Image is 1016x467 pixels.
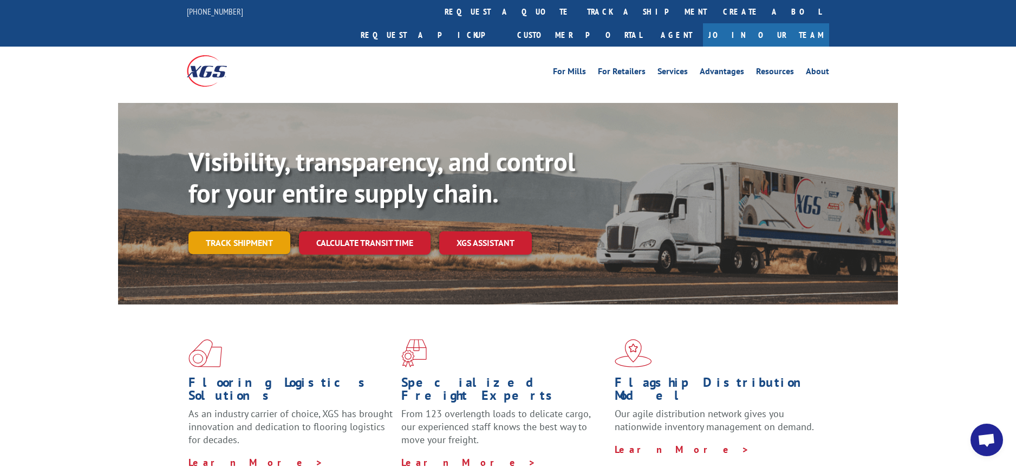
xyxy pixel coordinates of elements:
[756,67,794,79] a: Resources
[615,443,750,456] a: Learn More >
[806,67,829,79] a: About
[615,407,814,433] span: Our agile distribution network gives you nationwide inventory management on demand.
[439,231,532,255] a: XGS ASSISTANT
[188,145,575,210] b: Visibility, transparency, and control for your entire supply chain.
[401,339,427,367] img: xgs-icon-focused-on-flooring-red
[188,339,222,367] img: xgs-icon-total-supply-chain-intelligence-red
[615,339,652,367] img: xgs-icon-flagship-distribution-model-red
[657,67,688,79] a: Services
[188,376,393,407] h1: Flooring Logistics Solutions
[509,23,650,47] a: Customer Portal
[401,376,606,407] h1: Specialized Freight Experts
[401,407,606,456] p: From 123 overlength loads to delicate cargo, our experienced staff knows the best way to move you...
[971,424,1003,456] div: Open chat
[615,376,819,407] h1: Flagship Distribution Model
[700,67,744,79] a: Advantages
[553,67,586,79] a: For Mills
[299,231,431,255] a: Calculate transit time
[598,67,646,79] a: For Retailers
[188,407,393,446] span: As an industry carrier of choice, XGS has brought innovation and dedication to flooring logistics...
[650,23,703,47] a: Agent
[188,231,290,254] a: Track shipment
[353,23,509,47] a: Request a pickup
[703,23,829,47] a: Join Our Team
[187,6,243,17] a: [PHONE_NUMBER]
